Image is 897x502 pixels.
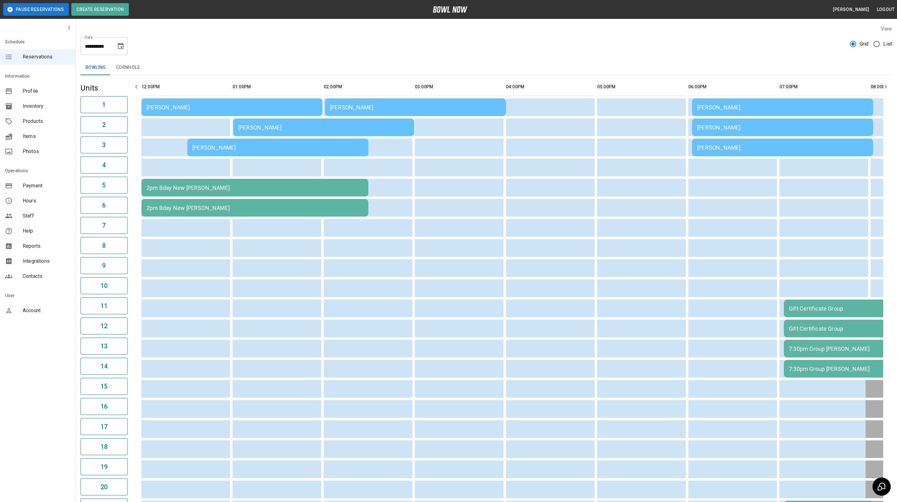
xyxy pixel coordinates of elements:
h6: 5 [102,180,106,190]
button: 10 [80,277,128,294]
button: 9 [80,257,128,274]
span: Items [23,133,70,140]
span: List [883,40,892,48]
button: Logout [874,4,897,15]
span: Reports [23,242,70,250]
h6: 8 [102,240,106,251]
button: 13 [80,338,128,355]
h6: 10 [101,281,107,291]
th: 02:00PM [324,78,412,96]
button: 15 [80,378,128,395]
h6: 6 [102,200,106,210]
button: 19 [80,458,128,475]
button: 14 [80,358,128,375]
span: Staff [23,212,70,220]
span: Reservations [23,53,70,61]
div: [PERSON_NAME] [238,124,409,131]
img: logo [433,6,467,13]
button: 12 [80,317,128,334]
h6: 4 [102,160,106,170]
h6: 9 [102,261,106,271]
button: Create Reservation [71,3,129,16]
button: 4 [80,157,128,174]
th: 01:00PM [233,78,321,96]
span: Help [23,227,70,235]
h6: 14 [101,361,107,371]
button: 2 [80,116,128,133]
div: [PERSON_NAME] [697,104,868,111]
h6: 18 [101,442,107,452]
span: Profile [23,87,70,95]
span: Products [23,118,70,125]
button: 6 [80,197,128,214]
button: 7 [80,217,128,234]
th: 12:00PM [141,78,230,96]
button: 11 [80,297,128,314]
span: Hours [23,197,70,205]
span: Photos [23,148,70,155]
h6: 13 [101,341,107,351]
h6: 19 [101,462,107,472]
button: 17 [80,418,128,435]
h6: 20 [101,482,107,492]
div: inventory tabs [80,60,892,75]
div: [PERSON_NAME] [146,104,317,111]
h6: 2 [102,120,106,130]
span: Integrations [23,257,70,265]
span: Payment [23,182,70,190]
h6: 15 [101,381,107,391]
h6: 11 [101,301,107,311]
div: [PERSON_NAME] [330,104,501,111]
h6: 12 [101,321,107,331]
div: 2pm Bday New [PERSON_NAME] [146,205,363,211]
h6: 7 [102,220,106,230]
button: 1 [80,96,128,113]
button: 18 [80,438,128,455]
div: [PERSON_NAME] [192,144,363,151]
button: [PERSON_NAME] [830,4,872,15]
button: 8 [80,237,128,254]
h5: Units [80,83,128,93]
button: Pause Reservations [3,3,69,16]
span: Contacts [23,273,70,280]
span: Inventory [23,102,70,110]
button: Choose date, selected date is Aug 16, 2025 [114,40,127,52]
span: Grid [860,40,869,48]
h6: 1 [102,100,106,110]
button: Cornhole [111,60,145,75]
h6: 17 [101,422,107,432]
span: Account [23,307,70,314]
button: Bowling [80,60,111,75]
h6: 3 [102,140,106,150]
button: 3 [80,136,128,153]
th: 03:00PM [415,78,504,96]
button: 16 [80,398,128,415]
div: 2pm Bday New [PERSON_NAME] [146,185,363,191]
label: View [881,26,892,32]
div: [PERSON_NAME] [697,124,868,131]
h6: 16 [101,401,107,411]
div: [PERSON_NAME] [697,144,868,151]
button: 5 [80,177,128,194]
button: 20 [80,478,128,495]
